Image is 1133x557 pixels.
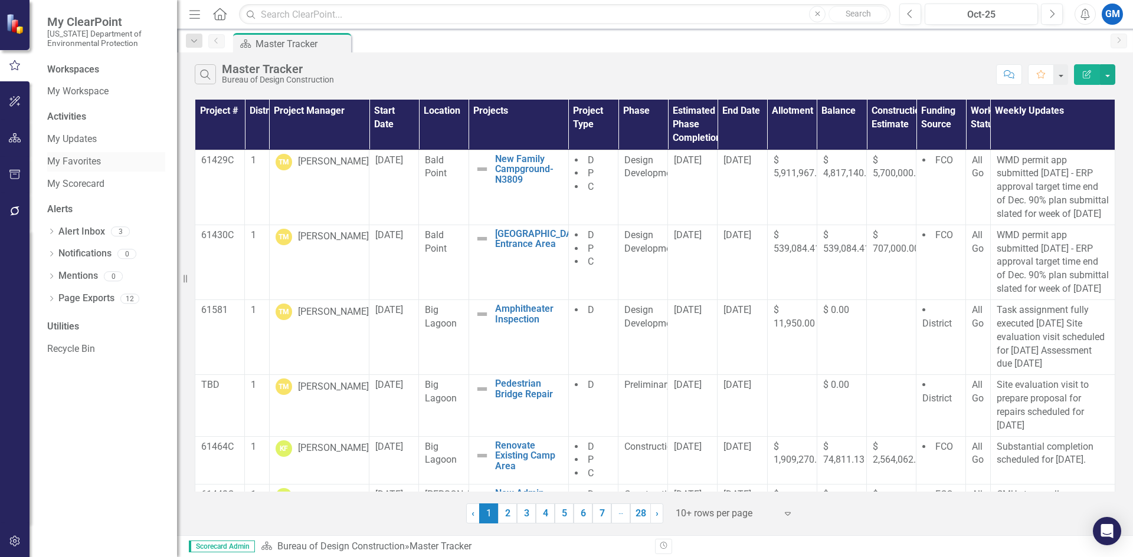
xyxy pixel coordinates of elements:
td: Double-Click to Edit [966,299,991,374]
a: My Scorecard [47,177,165,191]
span: Scorecard Admin [189,540,255,552]
img: Not Defined [475,232,489,246]
div: TM [276,229,292,245]
td: Double-Click to Edit [767,299,817,374]
td: Double-Click to Edit [568,436,618,485]
span: $ 5,700,000.00 [873,154,926,179]
div: Activities [47,110,165,124]
p: 61443C [201,488,238,502]
td: Double-Click to Edit [817,225,866,299]
a: Recycle Bin [47,342,165,356]
span: D [588,229,594,240]
a: My Favorites [47,155,165,169]
td: Double-Click to Edit [269,436,369,485]
a: 7 [592,503,611,523]
span: [DATE] [674,154,702,166]
span: Search [846,9,871,18]
span: $ 707,000.00 [873,229,919,254]
td: Double-Click to Edit [990,299,1115,374]
span: Big Lagoon [425,441,457,466]
div: 0 [117,249,136,259]
td: Double-Click to Edit [195,436,245,485]
span: › [656,507,659,519]
span: All Go [972,304,984,329]
td: Double-Click to Edit [195,375,245,436]
span: All Go [972,379,984,404]
td: Double-Click to Edit [369,299,419,374]
td: Double-Click to Edit [419,225,469,299]
td: Double-Click to Edit [618,299,668,374]
span: All Go [972,229,984,254]
td: Double-Click to Edit [990,225,1115,299]
td: Double-Click to Edit [767,150,817,225]
td: Double-Click to Edit [966,150,991,225]
img: Not Defined [475,449,489,463]
span: [DATE] [723,154,751,166]
p: 61430C [201,229,238,242]
span: P [588,243,594,254]
span: $ 74,811.13 [823,441,865,466]
span: $ 2,564,062.72 [873,441,926,466]
td: Double-Click to Edit [369,225,419,299]
a: My Updates [47,133,165,146]
span: [DATE] [375,154,403,166]
td: Double-Click to Edit [568,375,618,436]
span: [DATE] [723,379,751,390]
td: Double-Click to Edit [195,299,245,374]
td: Double-Click to Edit [269,375,369,436]
td: Double-Click to Edit [195,150,245,225]
td: Double-Click to Edit [817,436,866,485]
img: ClearPoint Strategy [6,14,27,34]
a: My Workspace [47,85,165,98]
td: Double-Click to Edit [618,225,668,299]
span: [DATE] [723,229,751,240]
td: Double-Click to Edit [419,299,469,374]
span: 1 [251,489,256,500]
td: Double-Click to Edit [990,150,1115,225]
td: Double-Click to Edit [867,150,916,225]
td: Double-Click to Edit [867,375,916,436]
a: [GEOGRAPHIC_DATA] Entrance Area [495,229,586,249]
span: Big Lagoon [425,304,457,329]
div: 3 [111,227,130,237]
a: Amphitheater Inspection [495,304,562,324]
div: Open Intercom Messenger [1093,517,1121,545]
span: Bald Point [425,154,447,179]
span: District [922,318,952,329]
td: Double-Click to Edit [916,150,966,225]
span: [DATE] [674,229,702,240]
span: C [588,181,594,192]
td: Double-Click to Edit [817,299,866,374]
span: $ 1,835,915.59 [774,489,827,513]
p: TBD [201,378,238,392]
span: D [588,304,594,315]
td: Double-Click to Edit [618,150,668,225]
span: $ 4,817,140.12 [823,154,877,179]
span: 1 [251,379,256,390]
td: Double-Click to Edit [817,375,866,436]
div: TM [276,378,292,395]
td: Double-Click to Edit [966,225,991,299]
a: 2 [498,503,517,523]
td: Double-Click to Edit [767,436,817,485]
div: KF [276,440,292,457]
td: Double-Click to Edit [668,299,718,374]
td: Double-Click to Edit Right Click for Context Menu [469,436,568,485]
span: My ClearPoint [47,15,165,29]
td: Double-Click to Edit [269,150,369,225]
td: Double-Click to Edit [419,375,469,436]
span: $ 5,911,967.13 [774,154,827,179]
span: All Go [972,489,984,513]
span: 1 [251,229,256,240]
td: Double-Click to Edit [767,375,817,436]
a: 6 [574,503,592,523]
div: Master Tracker [410,540,471,552]
span: FCO [935,441,953,452]
div: [PERSON_NAME] [298,155,369,169]
span: Design Development [624,229,679,254]
span: $ 539,084.41 [823,229,870,254]
span: Big Lagoon [425,379,457,404]
span: D [588,441,594,452]
td: Double-Click to Edit [916,225,966,299]
a: 3 [517,503,536,523]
